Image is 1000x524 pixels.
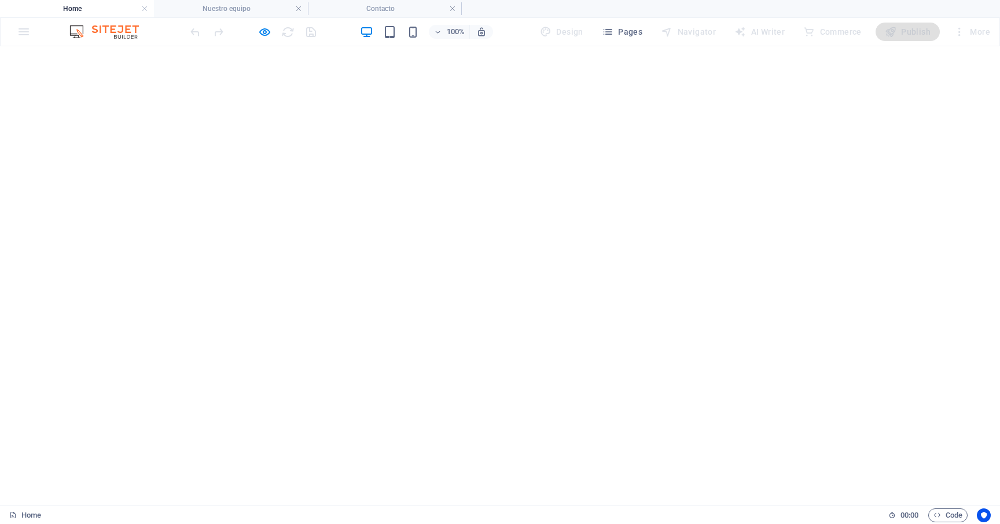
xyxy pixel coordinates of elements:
h4: Contacto [308,2,462,15]
a: Click to cancel selection. Double-click to open Pages [9,508,41,522]
button: 100% [429,25,470,39]
button: Pages [597,23,647,41]
button: Click here to leave preview mode and continue editing [258,25,271,39]
i: On resize automatically adjust zoom level to fit chosen device. [476,27,487,37]
h4: Nuestro equipo [154,2,308,15]
h6: 100% [446,25,465,39]
div: Design (Ctrl+Alt+Y) [535,23,588,41]
h6: Session time [888,508,919,522]
span: Pages [602,26,642,38]
button: Code [928,508,968,522]
span: 00 00 [900,508,918,522]
span: Code [933,508,962,522]
img: Editor Logo [67,25,153,39]
span: : [909,511,910,519]
button: Usercentrics [977,508,991,522]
